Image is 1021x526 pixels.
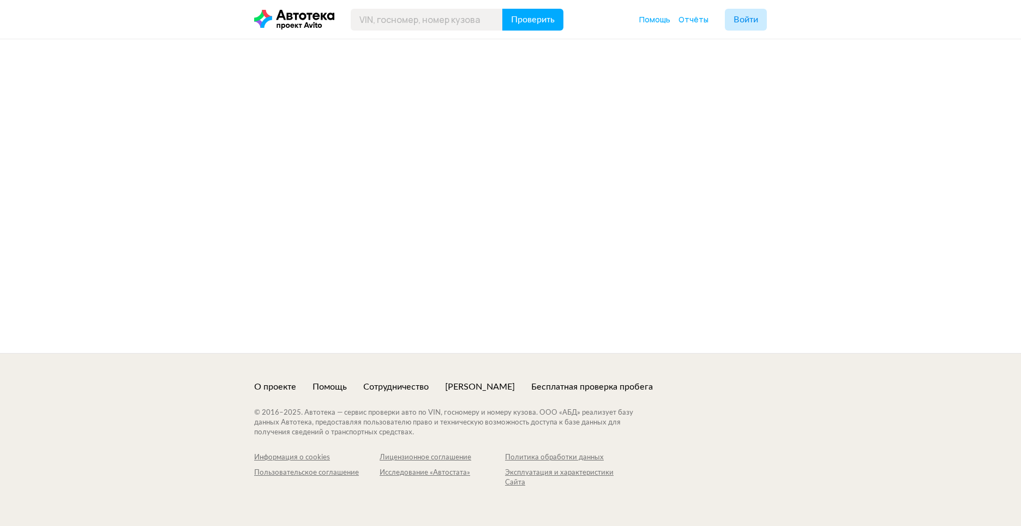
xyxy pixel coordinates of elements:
a: Исследование «Автостата» [380,468,505,488]
a: Информация о cookies [254,453,380,463]
input: VIN, госномер, номер кузова [351,9,503,31]
div: © 2016– 2025 . Автотека — сервис проверки авто по VIN, госномеру и номеру кузова. ООО «АБД» реали... [254,408,655,438]
a: Бесплатная проверка пробега [531,381,653,393]
a: Лицензионное соглашение [380,453,505,463]
a: Сотрудничество [363,381,429,393]
div: Пользовательское соглашение [254,468,380,478]
span: Войти [734,15,758,24]
a: Политика обработки данных [505,453,630,463]
a: О проекте [254,381,296,393]
div: Исследование «Автостата» [380,468,505,478]
button: Войти [725,9,767,31]
a: Отчёты [678,14,708,25]
a: [PERSON_NAME] [445,381,515,393]
a: Эксплуатация и характеристики Сайта [505,468,630,488]
a: Пользовательское соглашение [254,468,380,488]
a: Помощь [313,381,347,393]
a: Помощь [639,14,670,25]
button: Проверить [502,9,563,31]
span: Проверить [511,15,555,24]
